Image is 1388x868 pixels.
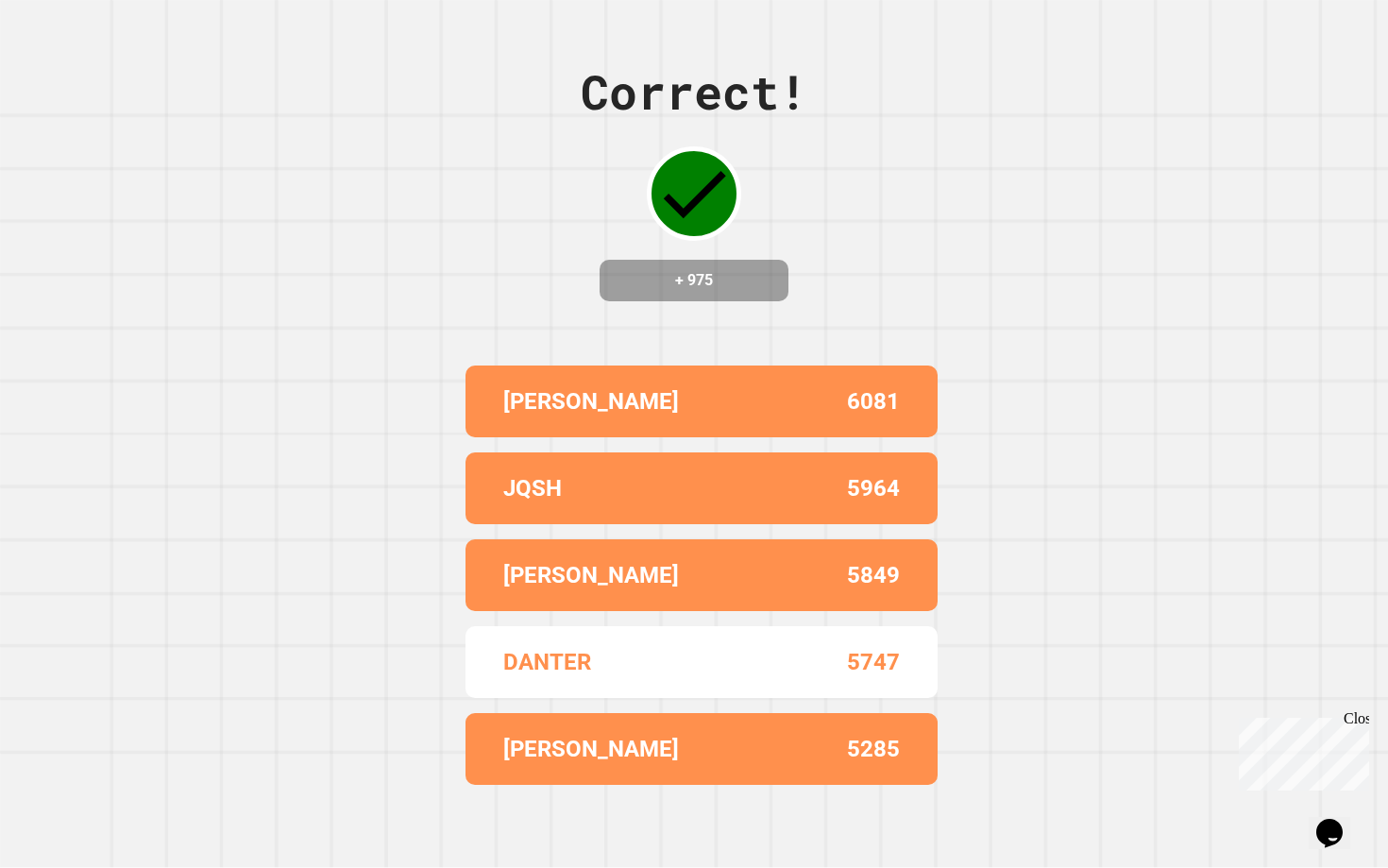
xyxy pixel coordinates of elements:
[847,384,900,418] p: 6081
[847,471,900,505] p: 5964
[618,269,770,292] h4: + 975
[503,471,562,505] p: JQSH
[503,558,679,592] p: [PERSON_NAME]
[847,645,900,679] p: 5747
[847,732,900,766] p: 5285
[8,8,130,120] div: Chat with us now!Close
[503,732,679,766] p: [PERSON_NAME]
[1309,792,1369,849] iframe: chat widget
[847,558,900,592] p: 5849
[1231,710,1369,791] iframe: chat widget
[581,57,807,128] div: Correct!
[503,645,591,679] p: DANTER
[503,384,679,418] p: [PERSON_NAME]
